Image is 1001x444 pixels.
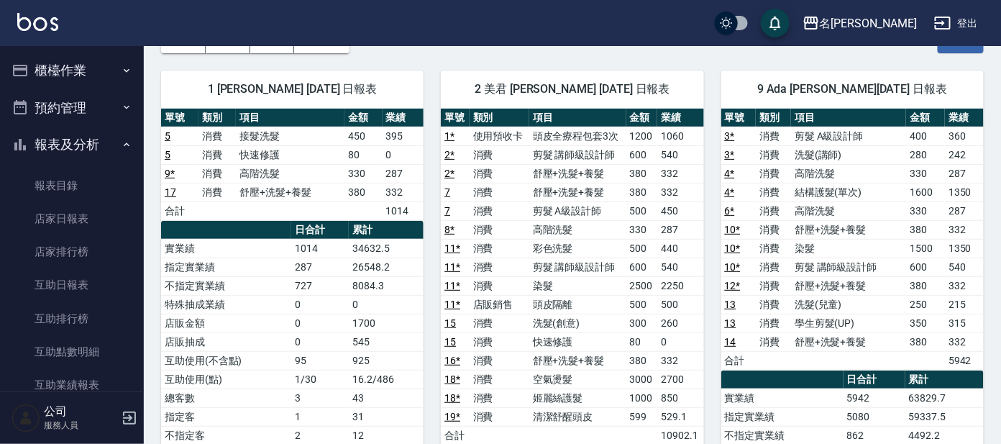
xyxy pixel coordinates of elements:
td: 440 [657,239,703,258]
td: 消費 [756,220,791,239]
td: 消費 [756,145,791,164]
td: 1060 [657,127,703,145]
td: 600 [906,258,945,276]
td: 頭皮隔離 [529,295,626,314]
td: 消費 [470,276,529,295]
td: 540 [657,145,703,164]
a: 14 [725,336,736,348]
td: 500 [626,201,658,220]
td: 287 [291,258,349,276]
td: 消費 [470,407,529,426]
td: 消費 [470,370,529,389]
td: 染髮 [529,276,626,295]
td: 不指定實業績 [161,276,291,295]
td: 快速修護 [236,145,344,164]
td: 快速修護 [529,332,626,351]
td: 消費 [470,145,529,164]
td: 合計 [161,201,198,220]
td: 727 [291,276,349,295]
td: 頭皮全療程包套3次 [529,127,626,145]
td: 315 [945,314,984,332]
td: 395 [383,127,424,145]
td: 消費 [756,314,791,332]
td: 消費 [198,183,236,201]
td: 380 [344,183,382,201]
td: 剪髮 講師級設計師 [529,145,626,164]
button: 報表及分析 [6,126,138,163]
td: 剪髮 A級設計師 [791,127,906,145]
td: 互助使用(點) [161,370,291,389]
td: 消費 [756,183,791,201]
a: 5 [165,130,170,142]
th: 日合計 [844,371,905,389]
span: 1 [PERSON_NAME] [DATE] 日報表 [178,82,406,96]
td: 消費 [470,164,529,183]
td: 2500 [626,276,658,295]
td: 3000 [626,370,658,389]
th: 業績 [383,109,424,127]
th: 金額 [906,109,945,127]
td: 消費 [470,220,529,239]
td: 剪髮 講師級設計師 [529,258,626,276]
th: 業績 [657,109,703,127]
td: 消費 [198,127,236,145]
a: 13 [725,299,736,310]
td: 2250 [657,276,703,295]
a: 互助業績報表 [6,368,138,402]
td: 指定客 [161,407,291,426]
td: 空氣燙髮 [529,370,626,389]
td: 互助使用(不含點) [161,351,291,370]
td: 彩色洗髮 [529,239,626,258]
td: 染髮 [791,239,906,258]
td: 舒壓+洗髮+養髮 [529,164,626,183]
td: 450 [657,201,703,220]
td: 店販抽成 [161,332,291,351]
button: 登出 [928,10,984,37]
td: 店販金額 [161,314,291,332]
td: 250 [906,295,945,314]
td: 80 [344,145,382,164]
a: 7 [444,186,450,198]
td: 0 [349,295,424,314]
td: 消費 [756,332,791,351]
td: 消費 [756,295,791,314]
a: 互助排行榜 [6,302,138,335]
td: 總客數 [161,389,291,407]
a: 17 [165,186,176,198]
td: 舒壓+洗髮+養髮 [791,220,906,239]
th: 項目 [791,109,906,127]
td: 925 [349,351,424,370]
a: 7 [444,205,450,217]
td: 500 [657,295,703,314]
td: 消費 [756,239,791,258]
td: 287 [945,201,984,220]
th: 累計 [905,371,984,389]
td: 洗髮(創意) [529,314,626,332]
p: 服務人員 [44,419,117,432]
td: 1/30 [291,370,349,389]
a: 互助點數明細 [6,335,138,368]
td: 指定實業績 [721,407,844,426]
td: 80 [626,332,658,351]
td: 600 [626,258,658,276]
td: 指定實業績 [161,258,291,276]
th: 項目 [236,109,344,127]
td: 380 [626,351,658,370]
td: 特殊抽成業績 [161,295,291,314]
td: 95 [291,351,349,370]
td: 59337.5 [905,407,984,426]
td: 消費 [198,164,236,183]
td: 850 [657,389,703,407]
td: 消費 [470,258,529,276]
td: 600 [626,145,658,164]
td: 消費 [756,127,791,145]
td: 店販銷售 [470,295,529,314]
td: 1200 [626,127,658,145]
td: 332 [945,332,984,351]
td: 1500 [906,239,945,258]
td: 消費 [470,351,529,370]
th: 日合計 [291,221,349,240]
td: 舒壓+洗髮+養髮 [791,332,906,351]
td: 高階洗髮 [791,164,906,183]
span: 9 Ada [PERSON_NAME][DATE] 日報表 [739,82,966,96]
